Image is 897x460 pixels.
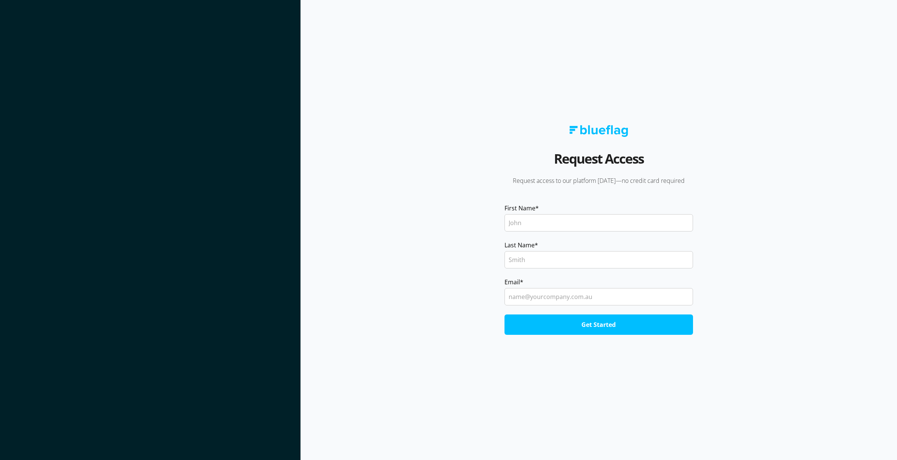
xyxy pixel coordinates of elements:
[504,241,535,250] span: Last Name
[504,251,693,268] input: Smith
[504,204,535,213] span: First Name
[504,278,520,287] span: Email
[504,288,693,305] input: name@yourcompany.com.au
[569,125,628,137] img: Blue Flag logo
[504,314,693,335] input: Get Started
[554,148,644,176] h2: Request Access
[494,176,704,185] p: Request access to our platform [DATE]—no credit card required
[504,214,693,232] input: John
